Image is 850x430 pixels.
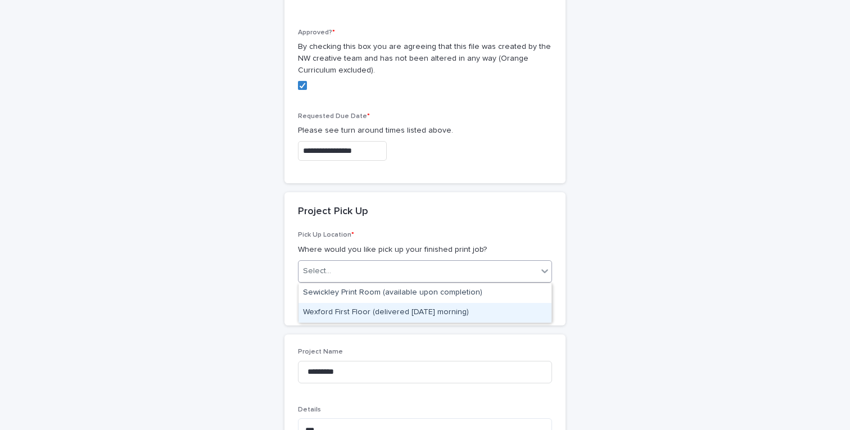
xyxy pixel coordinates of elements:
p: Where would you like pick up your finished print job? [298,244,552,256]
span: Approved? [298,29,335,36]
p: By checking this box you are agreeing that this file was created by the NW creative team and has ... [298,41,552,76]
div: Select... [303,265,331,277]
span: Details [298,406,321,413]
span: Pick Up Location [298,232,354,238]
span: Project Name [298,348,343,355]
p: Please see turn around times listed above. [298,125,552,137]
span: Requested Due Date [298,113,370,120]
h2: Project Pick Up [298,206,368,218]
div: Wexford First Floor (delivered Wednesday morning) [299,303,551,323]
div: Sewickley Print Room (available upon completion) [299,283,551,303]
